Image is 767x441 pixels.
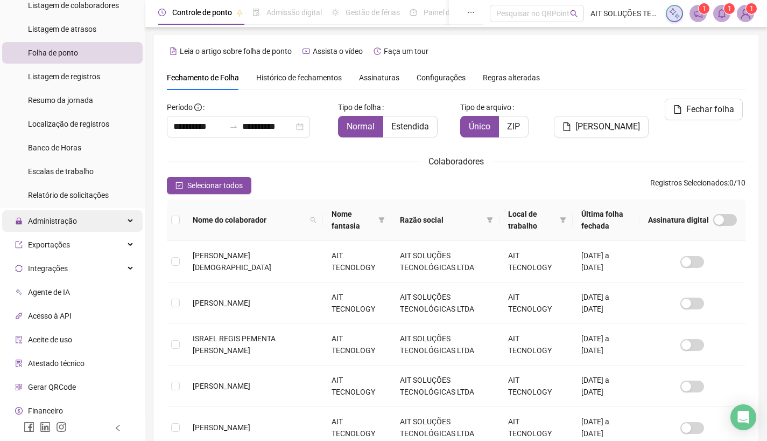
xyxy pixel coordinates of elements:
span: [PERSON_NAME] [193,423,250,432]
span: linkedin [40,422,51,432]
span: Razão social [400,214,482,226]
td: AIT TECNOLOGY [323,282,391,324]
sup: 1 [724,3,735,14]
span: Listagem de colaboradores [28,1,119,10]
span: dollar [15,407,23,415]
span: Selecionar todos [187,180,243,191]
td: AIT SOLUÇÕES TECNOLÓGICAS LTDA [391,324,499,366]
span: filter [376,206,387,234]
td: [DATE] a [DATE] [573,366,639,407]
sup: Atualize o seu contato no menu Meus Dados [746,3,757,14]
span: Relatório de solicitações [28,191,109,199]
span: Configurações [417,74,466,81]
span: Painel do DP [424,8,466,17]
span: Admissão digital [266,8,322,17]
span: filter [378,217,385,223]
span: export [15,241,23,249]
span: sun [332,9,339,16]
span: Local de trabalho [508,208,555,232]
td: [DATE] a [DATE] [573,324,639,366]
span: instagram [56,422,67,432]
span: sync [15,265,23,272]
span: audit [15,336,23,343]
span: qrcode [15,383,23,391]
span: Nome do colaborador [193,214,306,226]
span: bell [717,9,727,18]
span: Exportações [28,240,70,249]
span: Integrações [28,264,68,273]
span: dashboard [410,9,417,16]
span: left [114,424,122,432]
span: solution [15,360,23,367]
span: 1 [728,5,731,12]
span: Listagem de atrasos [28,25,96,33]
span: facebook [24,422,34,432]
span: history [374,47,381,55]
span: search [570,10,578,18]
img: sparkle-icon.fc2bf0ac1784a2077858766a79e2daf3.svg [669,8,680,19]
span: filter [484,212,495,228]
span: Nome fantasia [332,208,374,232]
span: clock-circle [158,9,166,16]
span: Folha de ponto [28,49,78,57]
span: filter [560,217,566,223]
div: Open Intercom Messenger [730,404,756,430]
span: Colaboradores [428,156,484,167]
span: 1 [702,5,706,12]
td: AIT TECNOLOGY [323,366,391,407]
td: AIT TECNOLOGY [499,324,573,366]
span: Banco de Horas [28,143,81,152]
span: Gerar QRCode [28,383,76,391]
td: AIT SOLUÇÕES TECNOLÓGICAS LTDA [391,366,499,407]
span: Acesso à API [28,312,72,320]
span: Regras alteradas [483,74,540,81]
span: [PERSON_NAME] [193,299,250,307]
td: AIT TECNOLOGY [323,241,391,282]
button: [PERSON_NAME] [554,116,649,137]
span: Histórico de fechamentos [256,73,342,82]
button: Fechar folha [665,99,743,120]
span: lock [15,217,23,225]
span: Período [167,103,193,112]
span: Fechamento de Folha [167,73,239,82]
span: api [15,312,23,320]
td: AIT TECNOLOGY [323,324,391,366]
button: Selecionar todos [167,177,251,194]
span: Registros Selecionados [650,178,728,187]
td: [DATE] a [DATE] [573,282,639,324]
span: Normal [347,121,375,132]
span: Listagem de registros [28,72,100,81]
span: filter [558,206,568,234]
span: ZIP [507,121,520,132]
span: [PERSON_NAME] [575,120,640,133]
span: Faça um tour [384,47,428,56]
td: AIT TECNOLOGY [499,366,573,407]
td: AIT SOLUÇÕES TECNOLÓGICAS LTDA [391,241,499,282]
span: Assinaturas [359,74,399,81]
span: Resumo da jornada [28,96,93,105]
span: Tipo de folha [338,101,381,113]
span: Estendida [391,121,429,132]
span: search [308,212,319,228]
span: Fechar folha [686,103,734,116]
span: Único [469,121,490,132]
span: Leia o artigo sobre folha de ponto [180,47,292,56]
span: pushpin [236,10,243,16]
span: [PERSON_NAME] [193,382,250,390]
span: Administração [28,217,77,225]
td: AIT TECNOLOGY [499,282,573,324]
span: 1 [750,5,754,12]
span: search [310,217,316,223]
span: Assista o vídeo [313,47,363,56]
span: to [229,122,238,131]
img: 14066 [737,5,754,22]
span: swap-right [229,122,238,131]
span: file [562,122,571,131]
span: file [673,105,682,114]
span: Assinatura digital [648,214,709,226]
span: check-square [175,182,183,189]
td: [DATE] a [DATE] [573,241,639,282]
span: info-circle [194,104,202,111]
td: AIT SOLUÇÕES TECNOLÓGICAS LTDA [391,282,499,324]
span: file-text [170,47,177,55]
